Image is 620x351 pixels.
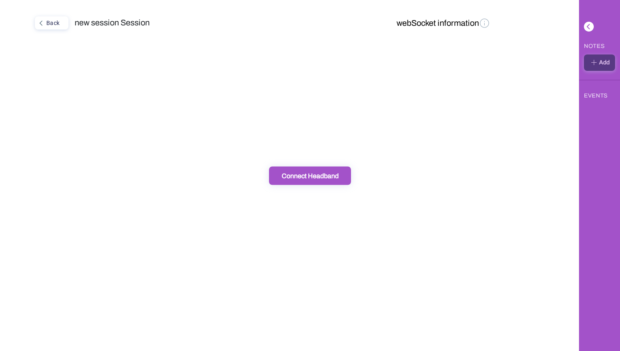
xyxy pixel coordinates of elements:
[35,16,68,29] button: Back
[584,54,615,71] button: Add
[36,18,66,28] div: Back
[584,89,608,102] div: EVENTS
[269,166,351,185] button: Connect Headband
[271,171,349,180] div: Connect Headband
[394,16,493,31] button: webSocket information
[584,22,594,32] img: left_angle_with_background.png
[479,17,490,29] img: information.png
[584,40,605,54] div: NOTES
[589,57,599,67] img: plus_sign.png
[586,57,613,68] div: Add
[75,16,287,31] div: new session Session
[36,18,46,28] img: left_angle.png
